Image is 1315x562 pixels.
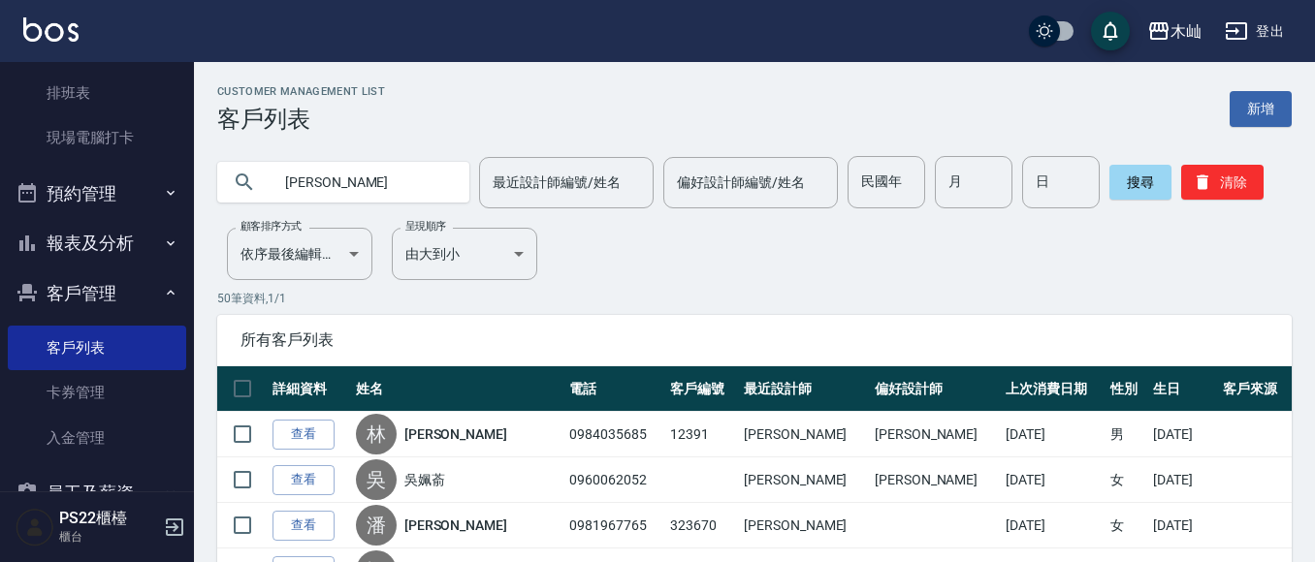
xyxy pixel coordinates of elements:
[392,228,537,280] div: 由大到小
[356,505,397,546] div: 潘
[870,457,1001,503] td: [PERSON_NAME]
[1106,366,1148,412] th: 性別
[8,268,186,319] button: 客戶管理
[404,515,507,535] a: [PERSON_NAME]
[8,468,186,518] button: 員工及薪資
[1217,14,1292,49] button: 登出
[8,326,186,370] a: 客戶列表
[665,503,739,548] td: 323670
[351,366,564,412] th: 姓名
[1001,366,1107,412] th: 上次消費日期
[564,366,665,412] th: 電話
[1106,503,1148,548] td: 女
[1106,412,1148,457] td: 男
[8,115,186,160] a: 現場電腦打卡
[1001,457,1107,503] td: [DATE]
[356,459,397,500] div: 吳
[405,219,446,234] label: 呈現順序
[564,503,665,548] td: 0981967765
[273,465,335,495] a: 查看
[739,412,870,457] td: [PERSON_NAME]
[564,412,665,457] td: 0984035685
[404,470,445,489] a: 吳姵萮
[1181,165,1264,200] button: 清除
[59,528,158,546] p: 櫃台
[217,85,385,98] h2: Customer Management List
[1230,91,1292,127] a: 新增
[1148,366,1217,412] th: 生日
[241,330,1268,350] span: 所有客戶列表
[1001,503,1107,548] td: [DATE]
[1091,12,1130,50] button: save
[272,156,454,208] input: 搜尋關鍵字
[870,366,1001,412] th: 偏好設計師
[739,366,870,412] th: 最近設計師
[8,218,186,268] button: 報表及分析
[1139,12,1209,51] button: 木屾
[1106,457,1148,503] td: 女
[1109,165,1171,200] button: 搜尋
[273,511,335,541] a: 查看
[739,503,870,548] td: [PERSON_NAME]
[217,106,385,133] h3: 客戶列表
[870,412,1001,457] td: [PERSON_NAME]
[23,17,79,42] img: Logo
[227,228,372,280] div: 依序最後編輯時間
[241,219,302,234] label: 顧客排序方式
[273,420,335,450] a: 查看
[1148,503,1217,548] td: [DATE]
[1218,366,1292,412] th: 客戶來源
[1148,412,1217,457] td: [DATE]
[8,416,186,460] a: 入金管理
[564,457,665,503] td: 0960062052
[8,71,186,115] a: 排班表
[665,412,739,457] td: 12391
[217,290,1292,307] p: 50 筆資料, 1 / 1
[8,169,186,219] button: 預約管理
[1001,412,1107,457] td: [DATE]
[356,414,397,454] div: 林
[404,424,507,444] a: [PERSON_NAME]
[739,457,870,503] td: [PERSON_NAME]
[268,366,351,412] th: 詳細資料
[665,366,739,412] th: 客戶編號
[1171,19,1202,44] div: 木屾
[59,509,158,528] h5: PS22櫃檯
[1148,457,1217,503] td: [DATE]
[8,370,186,415] a: 卡券管理
[16,508,54,546] img: Person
